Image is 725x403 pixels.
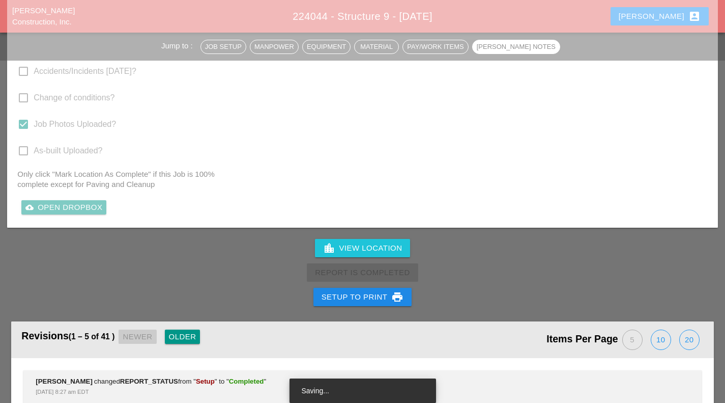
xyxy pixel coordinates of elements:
[323,242,335,254] i: location_city
[120,378,178,385] span: REPORT_STATUS
[165,330,200,344] button: Older
[363,327,704,353] div: Items Per Page
[391,291,403,303] i: print
[36,389,89,395] span: [DATE] 8:27 am EDT
[36,377,689,397] div: changed from " " to " "
[313,288,412,306] button: Setup to Print
[322,291,404,303] div: Setup to Print
[36,378,93,385] span: [PERSON_NAME]
[679,330,700,350] button: 20
[21,327,362,353] div: Revisions
[302,387,329,395] span: Saving...
[229,378,264,385] span: Completed
[323,242,402,254] div: View Location
[169,331,196,343] div: Older
[315,239,411,257] a: View Location
[69,332,115,341] span: (1 – 5 of 41 )
[680,330,699,350] div: 20
[196,378,215,385] span: Setup
[651,330,671,350] button: 10
[651,330,671,350] div: 10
